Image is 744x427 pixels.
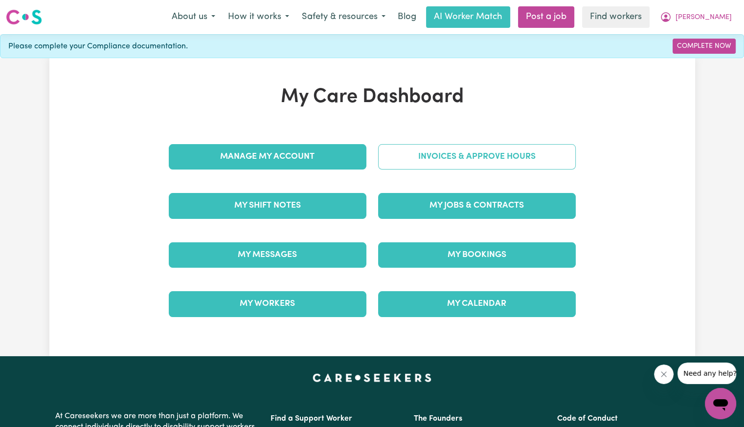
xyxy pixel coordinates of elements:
img: Careseekers logo [6,8,42,26]
span: Need any help? [6,7,59,15]
button: My Account [654,7,738,27]
a: My Calendar [378,291,576,317]
a: My Messages [169,242,366,268]
a: Post a job [518,6,574,28]
a: My Workers [169,291,366,317]
a: My Bookings [378,242,576,268]
a: My Shift Notes [169,193,366,218]
a: Complete Now [673,39,736,54]
iframe: Message from company [677,363,736,384]
a: Find a Support Worker [271,415,352,423]
a: My Jobs & Contracts [378,193,576,218]
iframe: Button to launch messaging window [705,388,736,419]
button: Safety & resources [295,7,392,27]
a: Blog [392,6,422,28]
button: About us [165,7,222,27]
a: Code of Conduct [557,415,618,423]
iframe: Close message [654,364,674,384]
span: [PERSON_NAME] [676,12,732,23]
a: Find workers [582,6,650,28]
a: Invoices & Approve Hours [378,144,576,170]
a: Careseekers logo [6,6,42,28]
a: Careseekers home page [313,374,431,382]
h1: My Care Dashboard [163,85,582,109]
a: AI Worker Match [426,6,510,28]
a: Manage My Account [169,144,366,170]
span: Please complete your Compliance documentation. [8,41,188,52]
a: The Founders [414,415,462,423]
button: How it works [222,7,295,27]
